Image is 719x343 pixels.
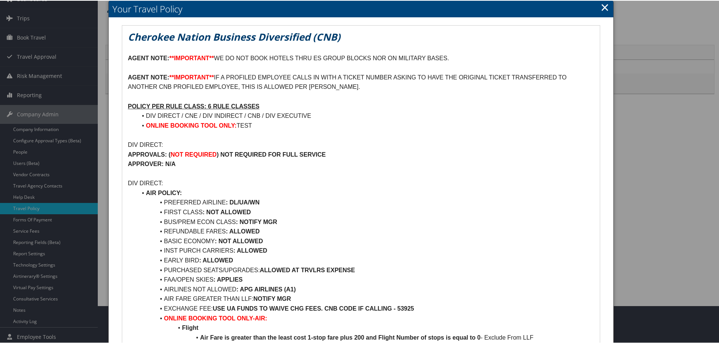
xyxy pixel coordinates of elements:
[234,247,267,253] strong: : ALLOWED
[137,303,594,313] li: EXCHANGE FEE:
[137,120,594,130] li: TEST
[128,139,594,149] p: DIV DIRECT:
[137,255,594,265] li: EARLY BIRD
[146,189,182,195] strong: AIR POLICY:
[137,236,594,245] li: BASIC ECONOMY
[182,324,199,330] strong: Flight
[128,160,176,166] strong: APPROVER: N/A
[170,151,217,157] strong: NOT REQUIRED
[213,305,414,311] strong: USE UA FUNDS TO WAIVE CHG FEES. CNB CODE IF CALLING - 53925
[128,102,259,109] u: POLICY PER RULE CLASS: 6 RULE CLASSES
[137,284,594,294] li: AIRLINES NOT ALLOWED
[137,265,594,274] li: PURCHASED SEATS/UPGRADES:
[137,216,594,226] li: BUS/PREM ECON CLASS
[146,122,237,128] strong: ONLINE BOOKING TOOL ONLY:
[137,207,594,216] li: FIRST CLASS
[128,53,594,63] p: WE DO NOT BOOK HOTELS THRU ES GROUP BLOCKS NOR ON MILITARY BASES.
[128,73,169,80] strong: AGENT NOTE:
[199,256,233,263] strong: : ALLOWED
[137,226,594,236] li: REFUNDABLE FARES
[128,54,169,61] strong: AGENT NOTE:
[128,151,170,157] strong: APPROVALS: (
[226,227,259,234] strong: : ALLOWED
[128,72,594,91] p: IF A PROFILED EMPLOYEE CALLS IN WITH A TICKET NUMBER ASKING TO HAVE THE ORIGINAL TICKET TRANSFERR...
[137,245,594,255] li: INST PURCH CARRIERS
[214,276,243,282] strong: : APPLIES
[253,295,291,301] strong: NOTIFY MGR
[137,293,594,303] li: AIR FARE GREATER THAN LLF:
[260,266,355,273] strong: ALLOWED AT TRVLRS EXPENSE
[128,178,594,188] p: DIV DIRECT:
[217,151,326,157] strong: ) NOT REQUIRED FOR FULL SERVICE
[236,218,277,224] strong: : NOTIFY MGR
[128,29,340,43] em: Cherokee Nation Business Diversified (CNB)
[137,110,594,120] li: DIV DIRECT / CNE / DIV INDIRECT / CNB / DIV EXECUTIVE
[164,314,267,321] strong: ONLINE BOOKING TOOL ONLY-AIR:
[137,274,594,284] li: FAA/OPEN SKIES
[203,208,251,215] strong: : NOT ALLOWED
[226,198,259,205] strong: : DL/UA/WN
[215,237,263,244] strong: : NOT ALLOWED
[137,197,594,207] li: PREFERRED AIRLINE
[237,285,296,292] strong: : APG AIRLINES (A1)
[137,332,594,342] li: - Exclude From LLF
[200,334,481,340] strong: Air Fare is greater than the least cost 1-stop fare plus 200 and Flight Number of stops is equal ...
